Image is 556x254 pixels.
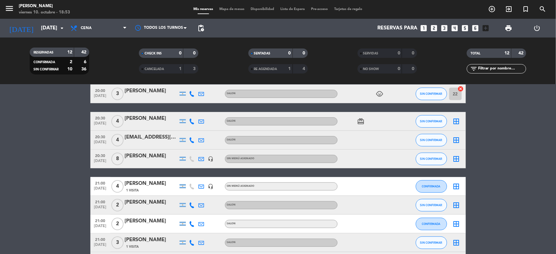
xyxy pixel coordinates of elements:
span: 20:30 [93,114,108,121]
button: SIN CONFIRMAR [416,88,447,100]
span: [DATE] [93,186,108,194]
span: Tarjetas de regalo [331,8,366,11]
span: 21:00 [93,217,108,224]
span: SERVIDAS [363,52,379,55]
strong: 0 [412,67,416,71]
span: Lista de Espera [277,8,308,11]
span: 20:00 [93,87,108,94]
i: border_all [453,239,460,246]
i: [DATE] [5,21,38,35]
strong: 12 [67,50,72,54]
strong: 0 [398,67,400,71]
span: CHECK INS [145,52,162,55]
i: search [539,5,547,13]
div: [PERSON_NAME] [125,217,178,225]
i: card_giftcard [357,118,365,125]
button: SIN CONFIRMAR [416,236,447,249]
strong: 1 [179,67,181,71]
i: add_box [482,24,490,32]
i: border_all [453,155,460,163]
button: CONFIRMADA [416,218,447,230]
div: LOG OUT [523,19,551,38]
span: 8 [111,153,124,165]
strong: 0 [303,51,306,55]
span: Disponibilidad [247,8,277,11]
i: looks_5 [461,24,469,32]
i: border_all [453,136,460,144]
span: [DATE] [93,94,108,101]
span: 1 Visita [126,244,139,249]
span: 3 [111,88,124,100]
i: looks_two [430,24,438,32]
span: SALON [227,241,236,244]
span: Sin menú asignado [227,157,255,160]
span: [DATE] [93,205,108,212]
span: 20:30 [93,133,108,140]
i: headset_mic [208,156,214,162]
span: print [505,24,512,32]
i: child_care [376,90,384,98]
span: RE AGENDADA [254,68,277,71]
span: SIN CONFIRMAR [420,138,442,142]
strong: 0 [412,51,416,55]
button: menu [5,4,14,15]
strong: 2 [70,60,72,64]
strong: 0 [193,51,197,55]
i: looks_3 [441,24,449,32]
span: TOTAL [471,52,480,55]
span: [DATE] [93,224,108,231]
span: 21:00 [93,179,108,186]
span: Cena [81,26,92,30]
span: CONFIRMADA [422,222,441,226]
input: Filtrar por nombre... [477,65,526,72]
div: [EMAIL_ADDRESS][DOMAIN_NAME] [125,133,178,141]
i: filter_list [470,65,477,73]
i: headset_mic [208,184,214,189]
span: [DATE] [93,140,108,147]
div: [PERSON_NAME] [125,87,178,95]
i: looks_one [420,24,428,32]
span: SENTADAS [254,52,271,55]
i: power_settings_new [533,24,541,32]
strong: 0 [179,51,181,55]
span: Pre-acceso [308,8,331,11]
span: 4 [111,115,124,128]
span: [DATE] [93,121,108,129]
span: 1 Visita [126,188,139,193]
span: Sin menú asignado [227,185,255,187]
i: border_all [453,118,460,125]
span: 21:00 [93,236,108,243]
span: CANCELADA [145,68,164,71]
span: SIN CONFIRMAR [420,157,442,160]
div: [PERSON_NAME] [125,152,178,160]
button: CONFIRMADA [416,180,447,193]
strong: 42 [519,51,525,55]
span: Mapa de mesas [216,8,247,11]
span: Mis reservas [190,8,216,11]
i: turned_in_not [522,5,530,13]
button: SIN CONFIRMAR [416,134,447,146]
i: exit_to_app [505,5,513,13]
div: [PERSON_NAME] [125,198,178,206]
strong: 10 [67,67,72,71]
i: border_all [453,183,460,190]
span: NO SHOW [363,68,379,71]
span: 4 [111,180,124,193]
i: border_all [453,220,460,228]
i: arrow_drop_down [58,24,66,32]
span: 2 [111,199,124,211]
strong: 0 [398,51,400,55]
span: SALON [227,92,236,95]
span: SALON [227,222,236,225]
span: [DATE] [93,243,108,250]
span: CONFIRMADA [33,61,55,64]
span: 2 [111,218,124,230]
i: looks_4 [451,24,459,32]
span: 3 [111,236,124,249]
strong: 4 [303,67,306,71]
div: [PERSON_NAME] [19,3,70,9]
button: SIN CONFIRMAR [416,115,447,128]
button: SIN CONFIRMAR [416,153,447,165]
strong: 6 [84,60,88,64]
strong: 12 [505,51,510,55]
